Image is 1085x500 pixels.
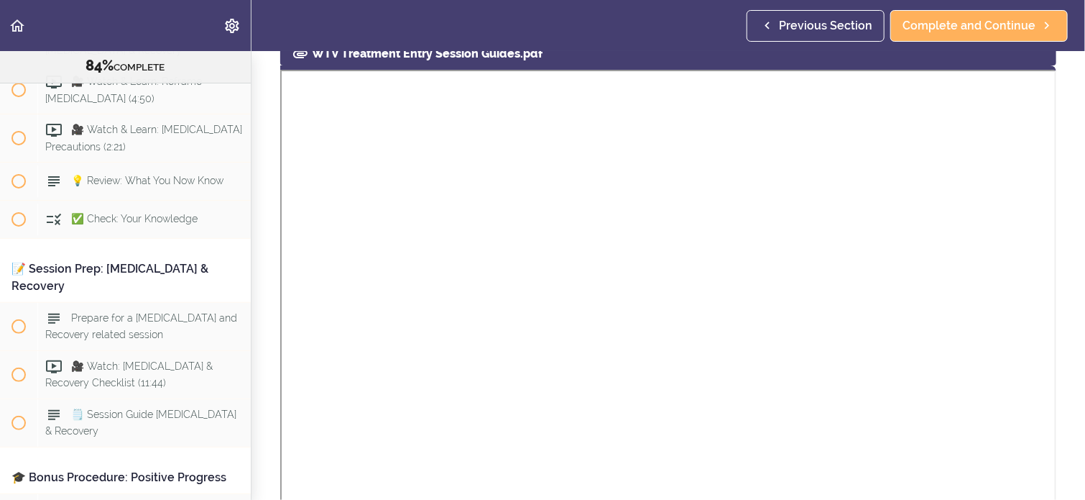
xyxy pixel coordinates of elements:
span: Prepare for a [MEDICAL_DATA] and Recovery related session [45,312,237,340]
span: 🗒️ Session Guide [MEDICAL_DATA] & Recovery [45,409,236,437]
svg: Settings Menu [223,17,241,35]
svg: Back to course curriculum [9,17,26,35]
span: Complete and Continue [902,17,1035,35]
span: 🎥 Watch & Learn: [MEDICAL_DATA] Precautions (2:21) [45,124,242,152]
span: ✅ Check: Your Knowledge [71,213,198,224]
div: COMPLETE [18,57,233,76]
span: 🎥 Watch & Learn: Reframe [MEDICAL_DATA] (4:50) [45,76,202,104]
span: 💡 Review: What You Now Know [71,175,223,186]
a: Previous Section [747,10,885,42]
span: Previous Section [779,17,872,35]
div: WTV Treatment Entry Session Guides.pdf [280,42,1056,65]
a: Complete and Continue [890,10,1068,42]
span: 84% [86,57,114,74]
span: 🎥 Watch: [MEDICAL_DATA] & Recovery Checklist (11:44) [45,360,213,388]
